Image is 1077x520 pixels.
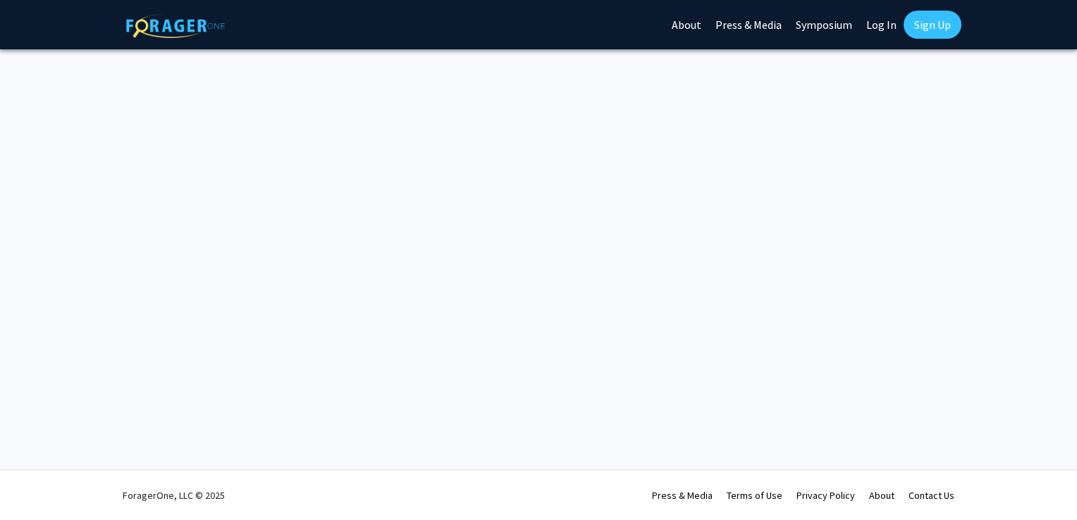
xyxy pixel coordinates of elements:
[869,489,894,502] a: About
[909,489,954,502] a: Contact Us
[904,11,961,39] a: Sign Up
[652,489,713,502] a: Press & Media
[727,489,782,502] a: Terms of Use
[123,471,225,520] div: ForagerOne, LLC © 2025
[126,13,225,38] img: ForagerOne Logo
[796,489,855,502] a: Privacy Policy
